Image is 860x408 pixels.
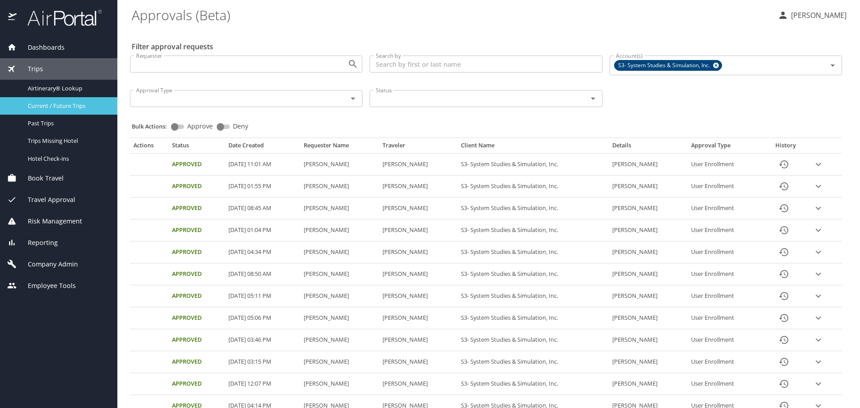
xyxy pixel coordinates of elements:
td: [PERSON_NAME] [379,176,457,198]
td: [DATE] 01:55 PM [225,176,300,198]
td: Approved [168,241,225,263]
td: [DATE] 01:04 PM [225,219,300,241]
td: S3- System Studies & Simulation, Inc. [457,329,609,351]
button: History [773,219,795,241]
td: [DATE] 12:07 PM [225,373,300,395]
td: Approved [168,351,225,373]
td: User Enrollment [688,154,763,176]
td: S3- System Studies & Simulation, Inc. [457,219,609,241]
span: Trips [17,64,43,74]
td: [PERSON_NAME] [609,219,687,241]
th: Traveler [379,142,457,153]
img: airportal-logo.png [17,9,102,26]
td: [PERSON_NAME] [609,351,687,373]
span: Current / Future Trips [28,102,107,110]
td: [PERSON_NAME] [609,198,687,219]
button: History [773,329,795,351]
td: Approved [168,263,225,285]
button: expand row [812,377,825,391]
td: [PERSON_NAME] [609,263,687,285]
td: [PERSON_NAME] [300,241,378,263]
td: [PERSON_NAME] [609,307,687,329]
td: [PERSON_NAME] [609,176,687,198]
td: Approved [168,373,225,395]
td: User Enrollment [688,307,763,329]
button: History [773,241,795,263]
td: [PERSON_NAME] [379,329,457,351]
td: [PERSON_NAME] [379,198,457,219]
td: Approved [168,307,225,329]
th: Details [609,142,687,153]
td: S3- System Studies & Simulation, Inc. [457,198,609,219]
div: S3- System Studies & Simulation, Inc. [614,60,722,71]
td: [PERSON_NAME] [379,241,457,263]
td: [PERSON_NAME] [609,241,687,263]
button: expand row [812,311,825,325]
button: History [773,263,795,285]
td: [PERSON_NAME] [379,351,457,373]
td: [PERSON_NAME] [379,263,457,285]
button: Open [347,58,359,70]
td: [DATE] 04:34 PM [225,241,300,263]
td: [PERSON_NAME] [379,285,457,307]
td: S3- System Studies & Simulation, Inc. [457,241,609,263]
span: Book Travel [17,173,64,183]
td: Approved [168,176,225,198]
td: Approved [168,285,225,307]
td: [DATE] 08:50 AM [225,263,300,285]
button: expand row [812,245,825,259]
td: [DATE] 11:01 AM [225,154,300,176]
button: History [773,307,795,329]
input: Search by first or last name [370,56,602,73]
td: [PERSON_NAME] [300,373,378,395]
span: Trips Missing Hotel [28,137,107,145]
th: History [763,142,808,153]
span: Dashboards [17,43,64,52]
td: [DATE] 03:15 PM [225,351,300,373]
td: Approved [168,329,225,351]
button: History [773,198,795,219]
td: [PERSON_NAME] [379,373,457,395]
td: User Enrollment [688,373,763,395]
td: [PERSON_NAME] [379,307,457,329]
td: Approved [168,219,225,241]
button: expand row [812,355,825,369]
button: Open [347,92,359,105]
button: History [773,285,795,307]
span: Reporting [17,238,58,248]
span: Travel Approval [17,195,75,205]
button: expand row [812,202,825,215]
span: S3- System Studies & Simulation, Inc. [615,61,715,70]
th: Date Created [225,142,300,153]
td: S3- System Studies & Simulation, Inc. [457,285,609,307]
h2: Filter approval requests [132,39,213,54]
th: Approval Type [688,142,763,153]
button: expand row [812,158,825,171]
span: Approve [187,123,213,129]
td: [PERSON_NAME] [300,154,378,176]
td: [PERSON_NAME] [300,176,378,198]
th: Actions [130,142,168,153]
button: expand row [812,333,825,347]
span: Airtinerary® Lookup [28,84,107,93]
td: User Enrollment [688,263,763,285]
td: [PERSON_NAME] [379,154,457,176]
td: S3- System Studies & Simulation, Inc. [457,154,609,176]
th: Requester Name [300,142,378,153]
th: Client Name [457,142,609,153]
td: [PERSON_NAME] [300,198,378,219]
td: S3- System Studies & Simulation, Inc. [457,263,609,285]
td: User Enrollment [688,219,763,241]
td: [PERSON_NAME] [379,219,457,241]
button: [PERSON_NAME] [774,7,850,23]
button: Open [587,92,599,105]
td: Approved [168,198,225,219]
button: History [773,373,795,395]
span: Past Trips [28,119,107,128]
td: S3- System Studies & Simulation, Inc. [457,351,609,373]
button: expand row [812,223,825,237]
td: [DATE] 05:11 PM [225,285,300,307]
td: [PERSON_NAME] [300,329,378,351]
span: Hotel Check-ins [28,155,107,163]
td: [PERSON_NAME] [300,351,378,373]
